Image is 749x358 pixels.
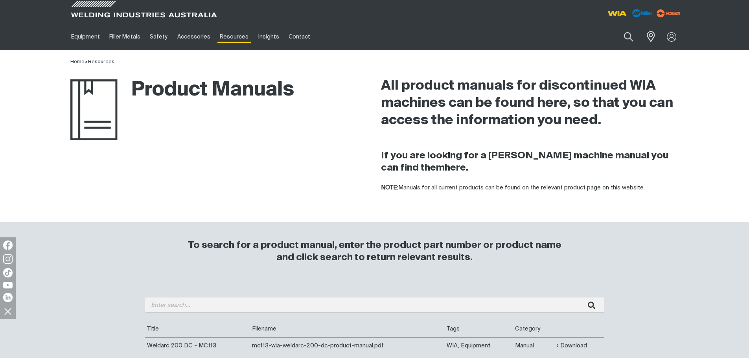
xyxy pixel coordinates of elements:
input: Enter search... [145,297,604,313]
td: mc113-wia-weldarc-200-dc-product-manual.pdf [250,337,445,354]
a: Insights [253,23,283,50]
th: Filename [250,321,445,337]
strong: NOTE: [381,185,398,191]
a: Equipment [66,23,105,50]
img: hide socials [1,305,15,318]
img: miller [654,7,683,19]
a: Home [70,59,85,64]
th: Title [145,321,250,337]
img: TikTok [3,268,13,277]
th: Category [513,321,555,337]
input: Product name or item number... [605,28,642,46]
span: > [85,59,88,64]
td: WIA, Equipment [445,337,513,354]
td: Manual [513,337,555,354]
img: Instagram [3,254,13,264]
h2: All product manuals for discontinued WIA machines can be found here, so that you can access the i... [381,77,679,129]
a: Download [557,341,587,350]
img: LinkedIn [3,293,13,302]
a: Contact [284,23,315,50]
img: Facebook [3,241,13,250]
th: Tags [445,321,513,337]
td: Weldarc 200 DC - MC113 [145,337,250,354]
a: Resources [215,23,253,50]
a: Accessories [173,23,215,50]
h1: Product Manuals [70,77,294,103]
a: Filler Metals [105,23,145,50]
a: Safety [145,23,172,50]
img: YouTube [3,282,13,288]
p: Manuals for all current products can be found on the relevant product page on this website. [381,184,679,193]
nav: Main [66,23,529,50]
a: Resources [88,59,114,64]
strong: If you are looking for a [PERSON_NAME] machine manual you can find them [381,151,668,173]
h3: To search for a product manual, enter the product part number or product name and click search to... [184,239,565,264]
a: here. [445,163,468,173]
button: Search products [615,28,642,46]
